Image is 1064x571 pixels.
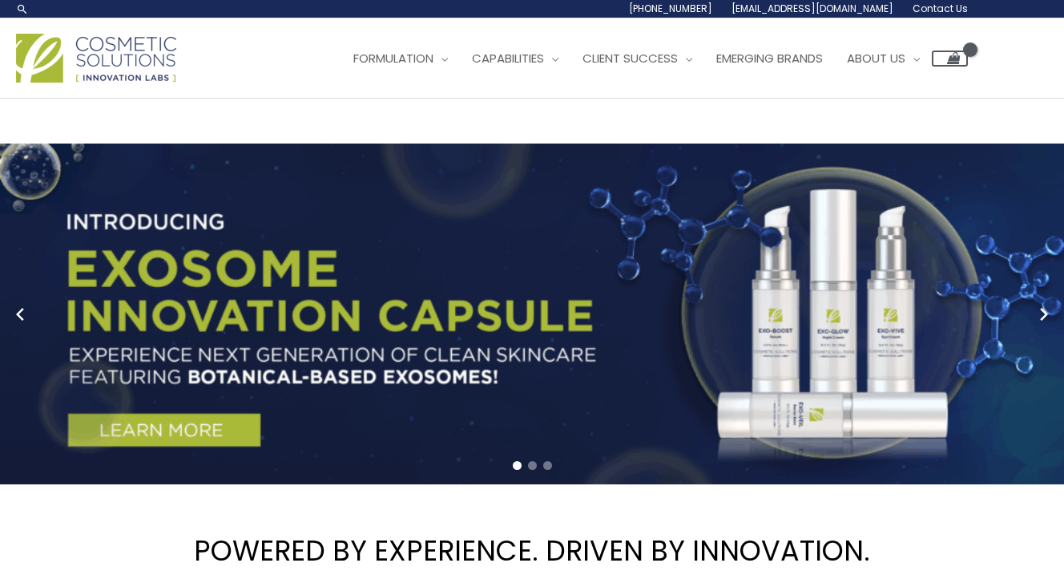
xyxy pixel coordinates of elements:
img: Cosmetic Solutions Logo [16,34,176,83]
span: Formulation [353,50,433,67]
button: Previous slide [8,302,32,326]
span: [EMAIL_ADDRESS][DOMAIN_NAME] [731,2,893,15]
a: Search icon link [16,2,29,15]
span: Capabilities [472,50,544,67]
span: Go to slide 3 [543,461,552,470]
a: View Shopping Cart, empty [932,51,968,67]
nav: Site Navigation [329,34,968,83]
button: Next slide [1032,302,1056,326]
a: About Us [835,34,932,83]
span: Client Success [582,50,678,67]
a: Formulation [341,34,460,83]
a: Client Success [570,34,704,83]
span: Contact Us [913,2,968,15]
span: Go to slide 2 [528,461,537,470]
a: Emerging Brands [704,34,835,83]
a: Capabilities [460,34,570,83]
span: [PHONE_NUMBER] [629,2,712,15]
span: About Us [847,50,905,67]
span: Emerging Brands [716,50,823,67]
span: Go to slide 1 [513,461,522,470]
